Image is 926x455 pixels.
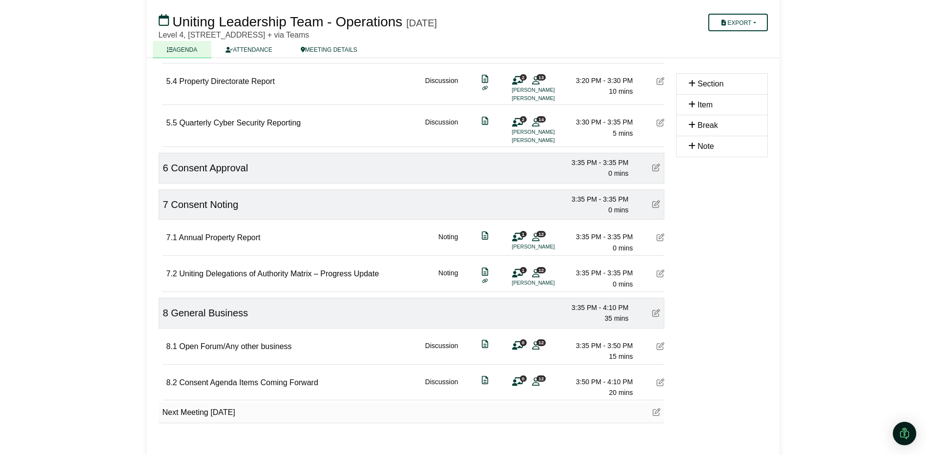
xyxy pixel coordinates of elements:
span: 12 [536,267,546,273]
div: 3:35 PM - 3:35 PM [560,157,629,168]
div: Discussion [425,376,458,398]
span: 10 mins [609,87,633,95]
span: 7 [163,199,168,210]
span: 5 mins [613,129,633,137]
div: Discussion [425,117,458,145]
span: Break [698,121,718,129]
span: 12 [536,375,546,382]
li: [PERSON_NAME] [512,86,585,94]
div: 3:35 PM - 3:35 PM [560,194,629,205]
span: 7.1 [166,233,177,242]
span: General Business [171,308,248,318]
div: 3:35 PM - 3:35 PM [565,231,633,242]
div: 3:35 PM - 3:50 PM [565,340,633,351]
div: Noting [438,231,458,253]
span: 5.4 [166,77,177,85]
span: 6 [163,163,168,173]
span: Annual Property Report [179,233,260,242]
span: Uniting Leadership Team - Operations [172,14,402,29]
span: 1 [520,267,527,273]
span: 13 [536,74,546,81]
div: Noting [438,268,458,290]
div: 3:50 PM - 4:10 PM [565,376,633,387]
span: Note [698,142,714,150]
span: Next Meeting [DATE] [163,408,235,416]
span: 20 mins [609,389,633,396]
span: Property Directorate Report [179,77,275,85]
li: [PERSON_NAME] [512,128,585,136]
span: 8 [163,308,168,318]
div: Open Intercom Messenger [893,422,916,445]
span: 5.5 [166,119,177,127]
span: Item [698,101,713,109]
a: MEETING DETAILS [287,41,371,58]
span: 1 [520,231,527,237]
span: 8.1 [166,342,177,351]
span: 0 mins [613,244,633,252]
div: 3:20 PM - 3:30 PM [565,75,633,86]
span: 8.2 [166,378,177,387]
span: Uniting Delegations of Authority Matrix – Progress Update [179,269,379,278]
span: Open Forum/Any other business [179,342,291,351]
button: Export [708,14,767,31]
span: 12 [536,231,546,237]
span: 2 [520,116,527,123]
span: 0 mins [608,206,628,214]
div: Discussion [425,75,458,103]
div: Discussion [425,340,458,362]
li: [PERSON_NAME] [512,243,585,251]
span: 2 [520,74,527,81]
span: 7.2 [166,269,177,278]
span: Consent Noting [171,199,238,210]
span: Quarterly Cyber Security Reporting [179,119,301,127]
div: [DATE] [406,17,437,29]
div: 3:35 PM - 3:35 PM [565,268,633,278]
span: Consent Agenda Items Coming Forward [179,378,318,387]
span: Consent Approval [171,163,248,173]
div: 3:30 PM - 3:35 PM [565,117,633,127]
li: [PERSON_NAME] [512,136,585,145]
span: 14 [536,116,546,123]
li: [PERSON_NAME] [512,279,585,287]
span: 12 [536,339,546,346]
li: [PERSON_NAME] [512,94,585,103]
span: Section [698,80,723,88]
span: 0 mins [613,280,633,288]
span: 35 mins [604,314,628,322]
span: 0 [520,375,527,382]
span: Level 4, [STREET_ADDRESS] + via Teams [159,31,309,39]
a: ATTENDANCE [211,41,286,58]
div: 3:35 PM - 4:10 PM [560,302,629,313]
a: AGENDA [153,41,212,58]
span: 0 [520,339,527,346]
span: 0 mins [608,169,628,177]
span: 15 mins [609,352,633,360]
